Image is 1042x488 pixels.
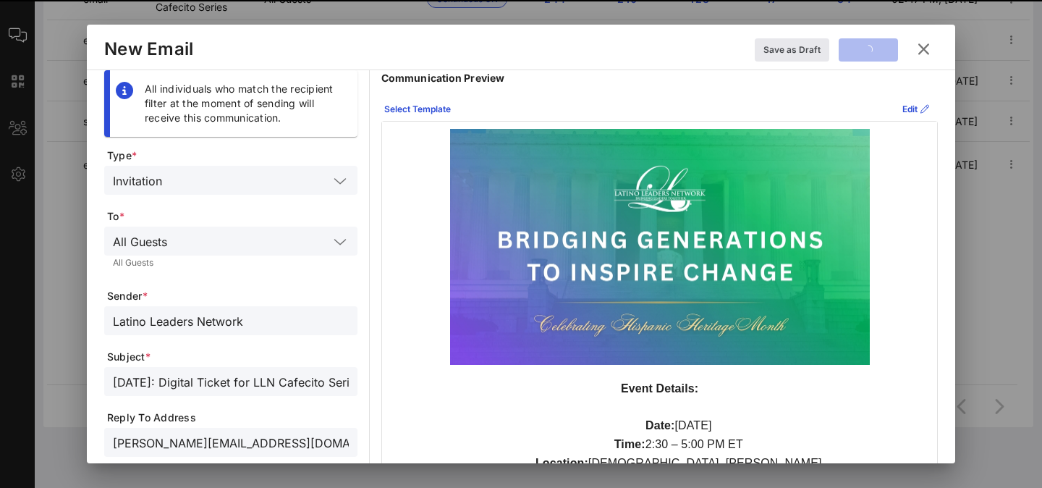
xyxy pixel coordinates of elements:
[113,174,162,188] div: Invitation
[535,457,588,469] span: Location:
[107,289,357,303] span: Sender
[522,419,831,487] span: [DATE] 2:30 – 5:00 PM ET [DEMOGRAPHIC_DATA], [PERSON_NAME][GEOGRAPHIC_DATA], [STREET_ADDRESS][US_...
[104,166,357,195] div: Invitation
[384,102,451,117] div: Select Template
[376,98,459,121] button: Select Template
[104,38,193,60] div: New Email
[113,258,349,267] div: All Guests
[107,411,357,425] span: Reply To Address
[381,70,938,86] p: Communication Preview
[763,43,821,57] div: Save as Draft
[645,419,675,432] span: Date:
[107,350,357,364] span: Subject
[107,209,357,224] span: To
[113,372,349,391] input: Subject
[113,433,349,452] input: From
[902,102,929,117] div: Edit
[107,148,357,163] span: Type
[894,98,938,121] button: Edit
[621,382,698,395] span: Event Details:
[113,311,349,330] input: From
[614,438,645,450] span: Time:
[104,227,357,256] div: All Guests
[145,82,346,125] div: All individuals who match the recipient filter at the moment of sending will receive this communi...
[113,235,167,248] div: All Guests
[755,38,829,62] button: Save as Draft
